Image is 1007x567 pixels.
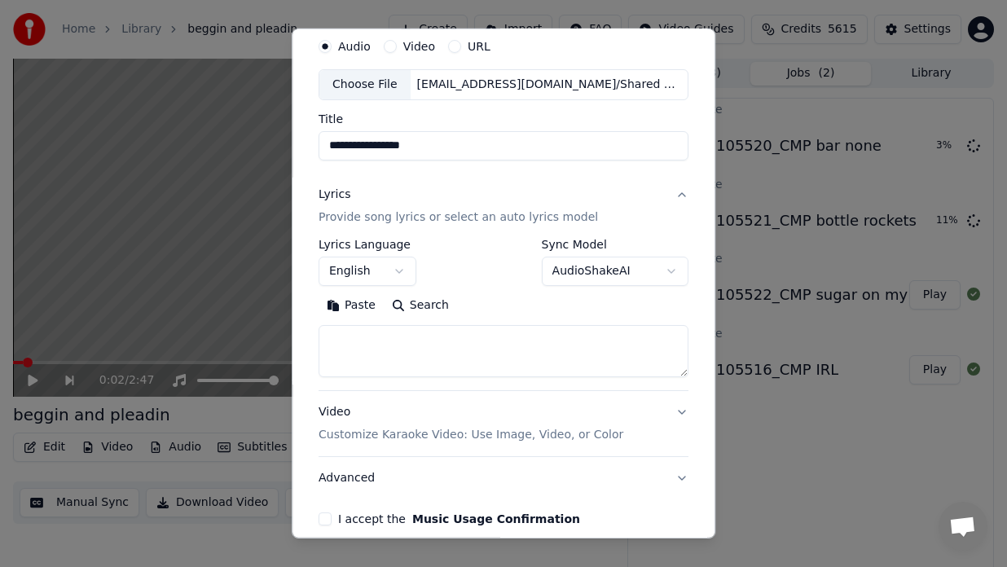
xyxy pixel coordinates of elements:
label: I accept the [338,513,580,525]
div: [EMAIL_ADDRESS][DOMAIN_NAME]/Shared drives/Sing King G Drive/Filemaker/CPT_Tracks/New Content/105... [411,77,688,93]
div: Choose File [319,70,411,99]
button: I accept the [412,513,580,525]
button: VideoCustomize Karaoke Video: Use Image, Video, or Color [319,391,688,456]
label: Lyrics Language [319,239,416,250]
div: Video [319,404,623,443]
label: Sync Model [542,239,688,250]
label: Title [319,113,688,125]
button: Paste [319,292,384,319]
div: LyricsProvide song lyrics or select an auto lyrics model [319,239,688,390]
p: Provide song lyrics or select an auto lyrics model [319,209,598,226]
button: Search [384,292,457,319]
label: Audio [338,41,371,52]
button: Advanced [319,457,688,499]
p: Customize Karaoke Video: Use Image, Video, or Color [319,427,623,443]
label: URL [468,41,490,52]
label: Video [403,41,435,52]
button: LyricsProvide song lyrics or select an auto lyrics model [319,174,688,239]
div: Lyrics [319,187,350,203]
